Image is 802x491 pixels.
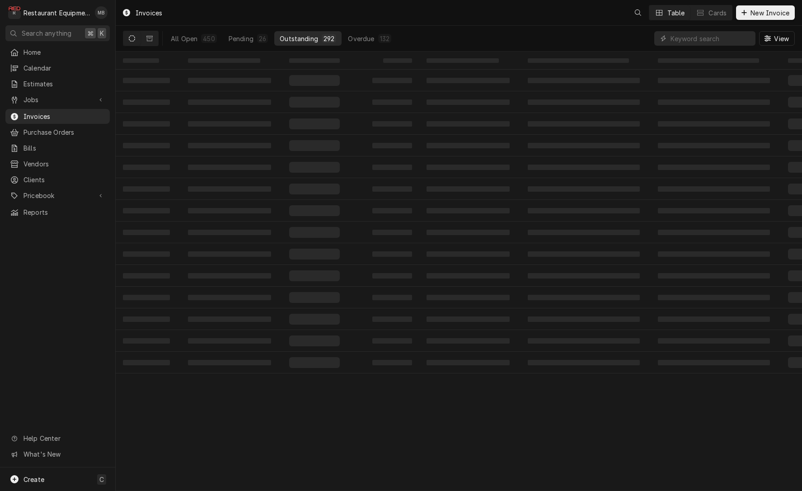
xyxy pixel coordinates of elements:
div: 26 [259,34,266,43]
button: New Invoice [736,5,795,20]
span: ‌ [427,208,510,213]
span: ‌ [372,273,412,279]
span: Invoices [23,112,105,121]
span: ‌ [383,58,412,63]
span: ‌ [188,143,271,148]
span: Search anything [22,28,71,38]
span: ‌ [123,273,170,279]
span: ‌ [528,121,640,127]
span: ‌ [528,338,640,344]
span: ‌ [658,338,770,344]
div: Table [667,8,685,18]
span: ‌ [528,251,640,257]
div: Restaurant Equipment Diagnostics [23,8,90,18]
span: ‌ [289,292,340,303]
span: ‌ [123,121,170,127]
span: ‌ [528,143,640,148]
span: ‌ [658,186,770,192]
span: ‌ [658,251,770,257]
span: ‌ [372,99,412,105]
a: Estimates [5,76,110,91]
div: R [8,6,21,19]
span: ⌘ [87,28,94,38]
div: All Open [171,34,197,43]
span: ‌ [123,316,170,322]
span: View [772,34,791,43]
span: ‌ [123,208,170,213]
a: Vendors [5,156,110,171]
span: New Invoice [749,8,791,18]
span: ‌ [188,58,260,63]
span: Pricebook [23,191,92,200]
a: Calendar [5,61,110,76]
span: ‌ [658,360,770,365]
a: Go to Pricebook [5,188,110,203]
span: ‌ [188,208,271,213]
span: ‌ [188,230,271,235]
span: ‌ [658,78,770,83]
span: ‌ [123,165,170,170]
span: Clients [23,175,105,184]
div: 292 [324,34,334,43]
span: ‌ [123,360,170,365]
span: ‌ [372,230,412,235]
span: Bills [23,143,105,153]
span: ‌ [427,273,510,279]
span: ‌ [289,118,340,129]
span: K [100,28,104,38]
span: ‌ [427,143,510,148]
div: Cards [708,8,727,18]
span: ‌ [289,270,340,281]
span: Estimates [23,79,105,89]
span: ‌ [123,251,170,257]
span: ‌ [427,186,510,192]
div: Pending [229,34,253,43]
a: Home [5,45,110,60]
span: C [99,475,104,484]
span: ‌ [372,78,412,83]
span: ‌ [123,99,170,105]
span: ‌ [188,121,271,127]
span: What's New [23,449,104,459]
span: ‌ [658,208,770,213]
div: Outstanding [280,34,318,43]
button: Open search [631,5,645,20]
span: ‌ [289,184,340,194]
span: ‌ [123,338,170,344]
span: Vendors [23,159,105,169]
span: ‌ [528,360,640,365]
span: ‌ [658,58,759,63]
span: ‌ [123,295,170,300]
span: ‌ [188,165,271,170]
span: ‌ [372,338,412,344]
span: ‌ [658,295,770,300]
span: ‌ [658,316,770,322]
span: ‌ [658,121,770,127]
span: ‌ [372,121,412,127]
span: ‌ [372,165,412,170]
span: ‌ [289,227,340,238]
span: ‌ [528,186,640,192]
span: ‌ [188,273,271,279]
a: Invoices [5,109,110,124]
button: View [759,31,795,46]
span: ‌ [528,295,640,300]
span: ‌ [289,249,340,260]
span: Reports [23,208,105,217]
span: ‌ [188,360,271,365]
span: ‌ [427,338,510,344]
span: Calendar [23,63,105,73]
a: Go to Help Center [5,431,110,446]
span: ‌ [289,205,340,216]
span: ‌ [188,251,271,257]
div: 450 [203,34,215,43]
span: ‌ [427,58,499,63]
span: ‌ [528,316,640,322]
span: ‌ [528,99,640,105]
input: Keyword search [671,31,751,46]
span: ‌ [188,186,271,192]
span: ‌ [528,273,640,279]
span: Jobs [23,95,92,104]
span: ‌ [658,143,770,148]
a: Reports [5,205,110,220]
